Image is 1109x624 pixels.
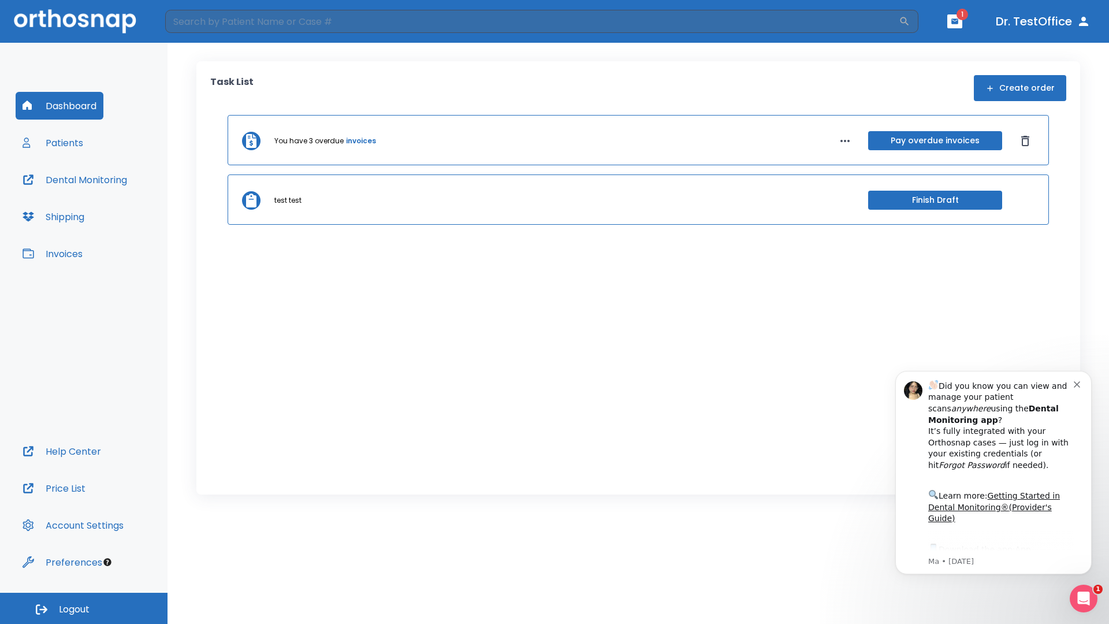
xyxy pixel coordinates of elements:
[1093,585,1103,594] span: 1
[957,9,968,20] span: 1
[50,188,196,247] div: Download the app: | ​ Let us know if you need help getting started!
[1016,132,1034,150] button: Dismiss
[14,9,136,33] img: Orthosnap
[974,75,1066,101] button: Create order
[16,240,90,268] button: Invoices
[196,25,205,34] button: Dismiss notification
[16,474,92,502] button: Price List
[346,136,376,146] a: invoices
[16,548,109,576] button: Preferences
[50,191,153,212] a: App Store
[16,166,134,194] button: Dental Monitoring
[274,195,302,206] p: test test
[50,203,196,213] p: Message from Ma, sent 3w ago
[16,511,131,539] button: Account Settings
[991,11,1095,32] button: Dr. TestOffice
[878,354,1109,593] iframe: Intercom notifications message
[16,129,90,157] button: Patients
[868,131,1002,150] button: Pay overdue invoices
[1070,585,1097,612] iframe: Intercom live chat
[16,437,108,465] button: Help Center
[165,10,899,33] input: Search by Patient Name or Case #
[210,75,254,101] p: Task List
[16,92,103,120] button: Dashboard
[16,203,91,231] button: Shipping
[59,603,90,616] span: Logout
[102,557,113,567] div: Tooltip anchor
[274,136,344,146] p: You have 3 overdue
[868,191,1002,210] button: Finish Draft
